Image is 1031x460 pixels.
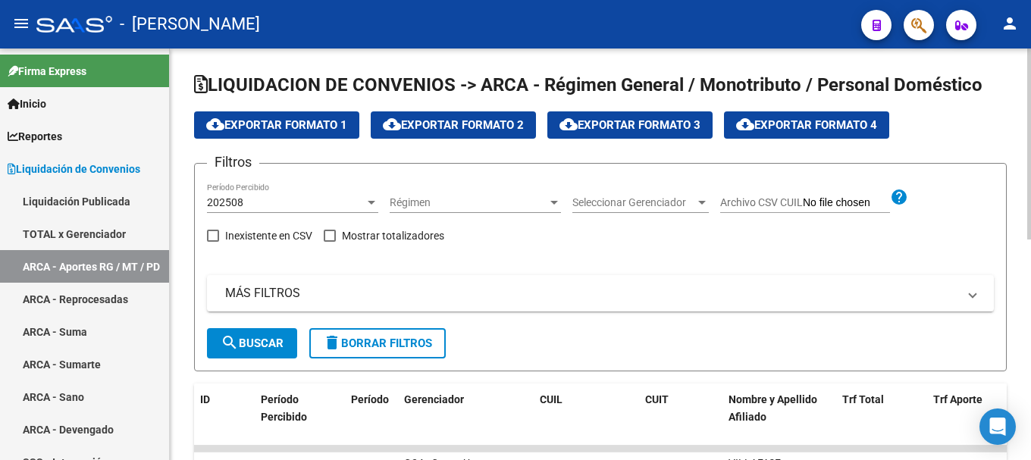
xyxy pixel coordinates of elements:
mat-icon: cloud_download [206,115,224,133]
span: LIQUIDACION DE CONVENIOS -> ARCA - Régimen General / Monotributo / Personal Doméstico [194,74,982,95]
span: Seleccionar Gerenciador [572,196,695,209]
datatable-header-cell: CUIT [639,383,722,450]
span: Buscar [221,336,284,350]
span: Borrar Filtros [323,336,432,350]
span: Firma Express [8,63,86,80]
mat-expansion-panel-header: MÁS FILTROS [207,275,994,311]
mat-icon: menu [12,14,30,33]
datatable-header-cell: CUIL [534,383,617,450]
span: Nombre y Apellido Afiliado [729,393,817,423]
datatable-header-cell: Período [345,383,398,450]
h3: Filtros [207,152,259,173]
datatable-header-cell: ID [194,383,255,450]
datatable-header-cell: Trf Aporte [927,383,1018,450]
span: 202508 [207,196,243,208]
datatable-header-cell: Nombre y Apellido Afiliado [722,383,836,450]
mat-icon: cloud_download [559,115,578,133]
span: Reportes [8,128,62,145]
span: Exportar Formato 3 [559,118,700,132]
span: - [PERSON_NAME] [120,8,260,41]
span: Exportar Formato 4 [736,118,877,132]
input: Archivo CSV CUIL [803,196,890,210]
mat-icon: help [890,188,908,206]
span: Gerenciador [404,393,464,405]
span: ID [200,393,210,405]
mat-icon: search [221,333,239,352]
span: Período Percibido [261,393,307,423]
div: Open Intercom Messenger [979,408,1016,445]
span: Trf Aporte [933,393,982,405]
button: Exportar Formato 3 [547,111,713,139]
button: Exportar Formato 4 [724,111,889,139]
button: Exportar Formato 2 [371,111,536,139]
span: Período [351,393,389,405]
span: Inexistente en CSV [225,227,312,245]
button: Buscar [207,328,297,358]
mat-icon: cloud_download [383,115,401,133]
span: Archivo CSV CUIL [720,196,803,208]
span: Régimen [390,196,547,209]
datatable-header-cell: Trf Total [836,383,927,450]
datatable-header-cell: Período Percibido [255,383,323,450]
span: Inicio [8,95,46,112]
mat-icon: delete [323,333,341,352]
span: Liquidación de Convenios [8,161,140,177]
span: Trf Total [842,393,884,405]
button: Exportar Formato 1 [194,111,359,139]
span: Exportar Formato 1 [206,118,347,132]
mat-icon: person [1001,14,1019,33]
mat-icon: cloud_download [736,115,754,133]
button: Borrar Filtros [309,328,446,358]
mat-panel-title: MÁS FILTROS [225,285,957,302]
span: Exportar Formato 2 [383,118,524,132]
span: CUIL [540,393,563,405]
datatable-header-cell: Gerenciador [398,383,512,450]
span: Mostrar totalizadores [342,227,444,245]
span: CUIT [645,393,669,405]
